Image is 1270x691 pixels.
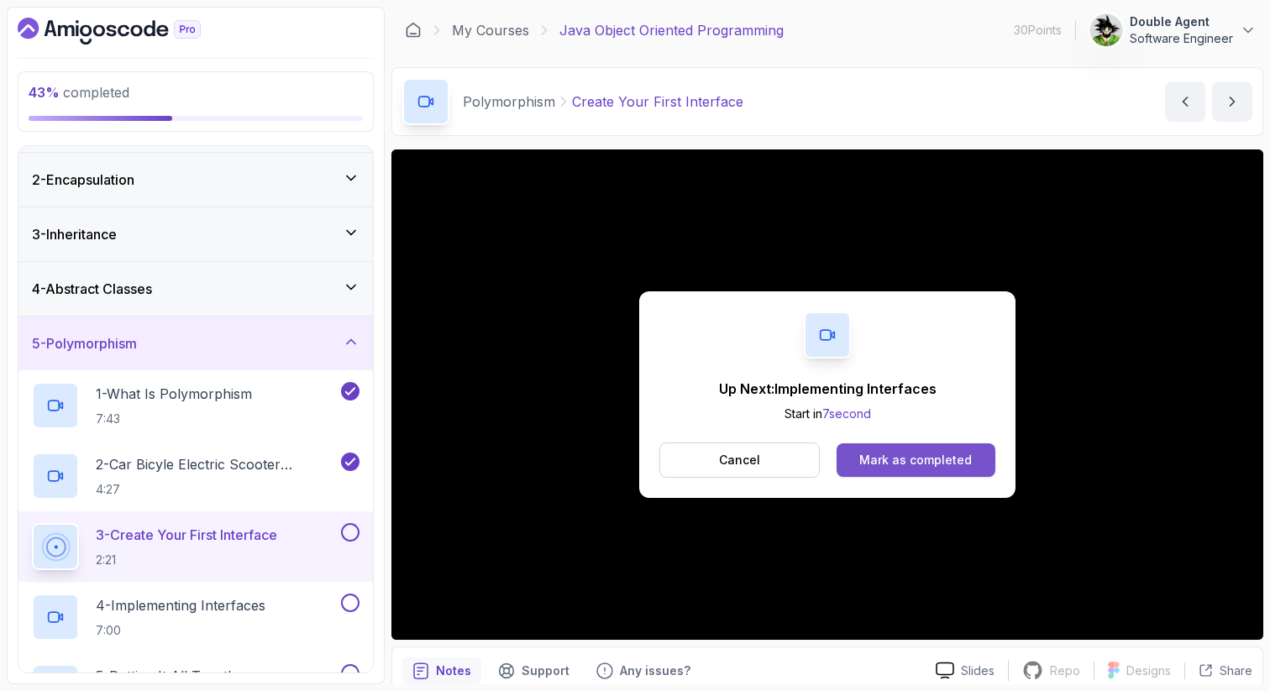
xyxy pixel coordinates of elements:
[96,481,338,498] p: 4:27
[32,279,152,299] h3: 4 - Abstract Classes
[1184,662,1252,679] button: Share
[719,379,937,399] p: Up Next: Implementing Interfaces
[1212,81,1252,122] button: next content
[32,382,359,429] button: 1-What Is Polymorphism7:43
[96,525,277,545] p: 3 - Create Your First Interface
[391,149,1263,640] iframe: 3 - Create Your First Interface
[96,666,249,686] p: 5 - Putting It All Together
[586,657,701,684] button: Feedback button
[719,452,760,469] p: Cancel
[32,453,359,500] button: 2-Car Bicyle Electric Scooter Example4:27
[96,411,252,427] p: 7:43
[1130,30,1233,47] p: Software Engineer
[1130,13,1233,30] p: Double Agent
[1014,22,1062,39] p: 30 Points
[18,262,373,316] button: 4-Abstract Classes
[620,662,690,679] p: Any issues?
[29,84,60,101] span: 43 %
[96,454,338,474] p: 2 - Car Bicyle Electric Scooter Example
[559,20,784,40] p: Java Object Oriented Programming
[18,207,373,261] button: 3-Inheritance
[32,333,137,353] h3: 5 - Polymorphism
[402,657,481,684] button: notes button
[961,662,994,679] p: Slides
[32,170,134,190] h3: 2 - Encapsulation
[922,662,1008,679] a: Slides
[1165,81,1205,122] button: previous content
[719,406,937,422] p: Start in
[463,92,555,112] p: Polymorphism
[436,662,471,679] p: Notes
[1089,13,1257,47] button: user profile imageDouble AgentSoftware Engineer
[452,20,529,40] a: My Courses
[1050,662,1080,679] p: Repo
[837,443,995,477] button: Mark as completed
[18,18,239,44] a: Dashboard
[659,442,820,478] button: Cancel
[859,452,972,469] div: Mark as completed
[18,153,373,207] button: 2-Encapsulation
[488,657,580,684] button: Support button
[29,84,129,101] span: completed
[1220,662,1252,679] p: Share
[32,224,117,244] h3: 3 - Inheritance
[32,523,359,570] button: 3-Create Your First Interface2:21
[32,594,359,641] button: 4-Implementing Interfaces7:00
[1126,662,1171,679] p: Designs
[96,552,277,568] p: 2:21
[572,92,743,112] p: Create Your First Interface
[96,384,252,404] p: 1 - What Is Polymorphism
[96,622,265,639] p: 7:00
[1090,14,1122,46] img: user profile image
[822,406,871,421] span: 7 second
[18,317,373,370] button: 5-Polymorphism
[405,22,422,39] a: Dashboard
[522,662,569,679] p: Support
[96,595,265,615] p: 4 - Implementing Interfaces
